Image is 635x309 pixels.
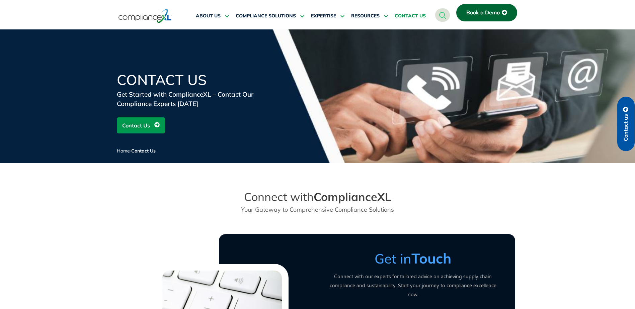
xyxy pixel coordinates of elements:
[117,73,277,87] h1: Contact Us
[617,97,635,151] a: Contact us
[466,10,500,16] span: Book a Demo
[117,117,165,133] a: Contact Us
[122,119,150,132] span: Contact Us
[395,13,426,19] span: CONTACT US
[236,13,296,19] span: COMPLIANCE SOLUTIONS
[311,8,344,24] a: EXPERTISE
[196,8,229,24] a: ABOUT US
[219,205,416,214] p: Your Gateway to Comprehensive Compliance Solutions
[395,8,426,24] a: CONTACT US
[351,13,380,19] span: RESOURCES
[435,8,450,22] a: navsearch-button
[623,114,629,141] span: Contact us
[411,249,451,267] strong: Touch
[117,148,130,154] a: Home
[351,8,388,24] a: RESOURCES
[314,190,391,204] strong: ComplianceXL
[196,13,221,19] span: ABOUT US
[219,190,416,204] h2: Connect with
[117,90,277,108] div: Get Started with ComplianceXL – Contact Our Compliance Experts [DATE]
[118,8,172,24] img: logo-one.svg
[324,272,502,299] p: Connect with our experts for tailored advice on achieving supply chain compliance and sustainabil...
[456,4,517,21] a: Book a Demo
[311,13,336,19] span: EXPERTISE
[131,148,156,154] span: Contact Us
[324,250,502,267] h3: Get in
[117,148,156,154] span: /
[236,8,304,24] a: COMPLIANCE SOLUTIONS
